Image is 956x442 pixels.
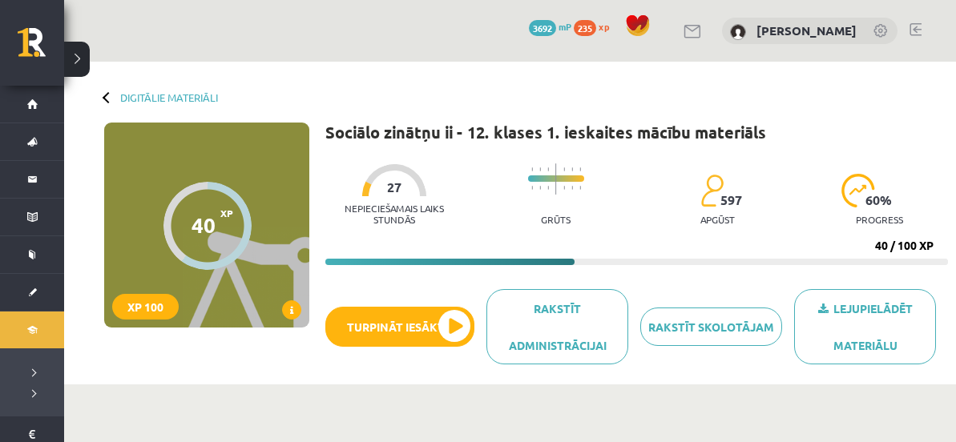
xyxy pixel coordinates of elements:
a: [PERSON_NAME] [756,22,857,38]
div: XP 100 [112,294,179,319]
img: students-c634bb4e5e11cddfef0936a35e636f08e4e9abd3cc4e673bd6f9a4125e45ecb1.svg [700,174,724,207]
img: icon-short-line-57e1e144782c952c97e751825c79c345078a6d821885a25fce030b3d8c18986b.svg [547,167,549,171]
img: icon-short-line-57e1e144782c952c97e751825c79c345078a6d821885a25fce030b3d8c18986b.svg [563,167,565,171]
span: 60 % [865,193,893,207]
a: Rakstīt skolotājam [640,307,782,346]
img: icon-short-line-57e1e144782c952c97e751825c79c345078a6d821885a25fce030b3d8c18986b.svg [579,186,581,190]
span: 27 [387,180,401,195]
a: Lejupielādēt materiālu [794,289,936,364]
img: icon-long-line-d9ea69661e0d244f92f715978eff75569469978d946b2353a9bb055b3ed8787d.svg [555,163,557,195]
a: Rakstīt administrācijai [486,289,628,364]
span: 597 [720,193,742,207]
img: icon-short-line-57e1e144782c952c97e751825c79c345078a6d821885a25fce030b3d8c18986b.svg [539,186,541,190]
p: Grūts [541,214,571,225]
span: 235 [574,20,596,36]
a: Digitālie materiāli [120,91,218,103]
p: progress [856,214,903,225]
span: mP [559,20,571,33]
img: icon-progress-161ccf0a02000e728c5f80fcf4c31c7af3da0e1684b2b1d7c360e028c24a22f1.svg [841,174,876,207]
span: 3692 [529,20,556,36]
img: icon-short-line-57e1e144782c952c97e751825c79c345078a6d821885a25fce030b3d8c18986b.svg [563,186,565,190]
img: icon-short-line-57e1e144782c952c97e751825c79c345078a6d821885a25fce030b3d8c18986b.svg [547,186,549,190]
div: 40 [192,213,216,237]
a: 235 xp [574,20,617,33]
a: Rīgas 1. Tālmācības vidusskola [18,28,64,68]
button: Turpināt iesākto [325,307,474,347]
img: icon-short-line-57e1e144782c952c97e751825c79c345078a6d821885a25fce030b3d8c18986b.svg [531,167,533,171]
img: icon-short-line-57e1e144782c952c97e751825c79c345078a6d821885a25fce030b3d8c18986b.svg [539,167,541,171]
img: icon-short-line-57e1e144782c952c97e751825c79c345078a6d821885a25fce030b3d8c18986b.svg [571,186,573,190]
img: icon-short-line-57e1e144782c952c97e751825c79c345078a6d821885a25fce030b3d8c18986b.svg [579,167,581,171]
span: xp [599,20,609,33]
p: apgūst [700,214,735,225]
img: Evija Karlovska [730,24,746,40]
p: Nepieciešamais laiks stundās [325,203,463,225]
span: XP [220,207,233,219]
h1: Sociālo zinātņu ii - 12. klases 1. ieskaites mācību materiāls [325,123,766,142]
img: icon-short-line-57e1e144782c952c97e751825c79c345078a6d821885a25fce030b3d8c18986b.svg [571,167,573,171]
img: icon-short-line-57e1e144782c952c97e751825c79c345078a6d821885a25fce030b3d8c18986b.svg [531,186,533,190]
a: 3692 mP [529,20,571,33]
